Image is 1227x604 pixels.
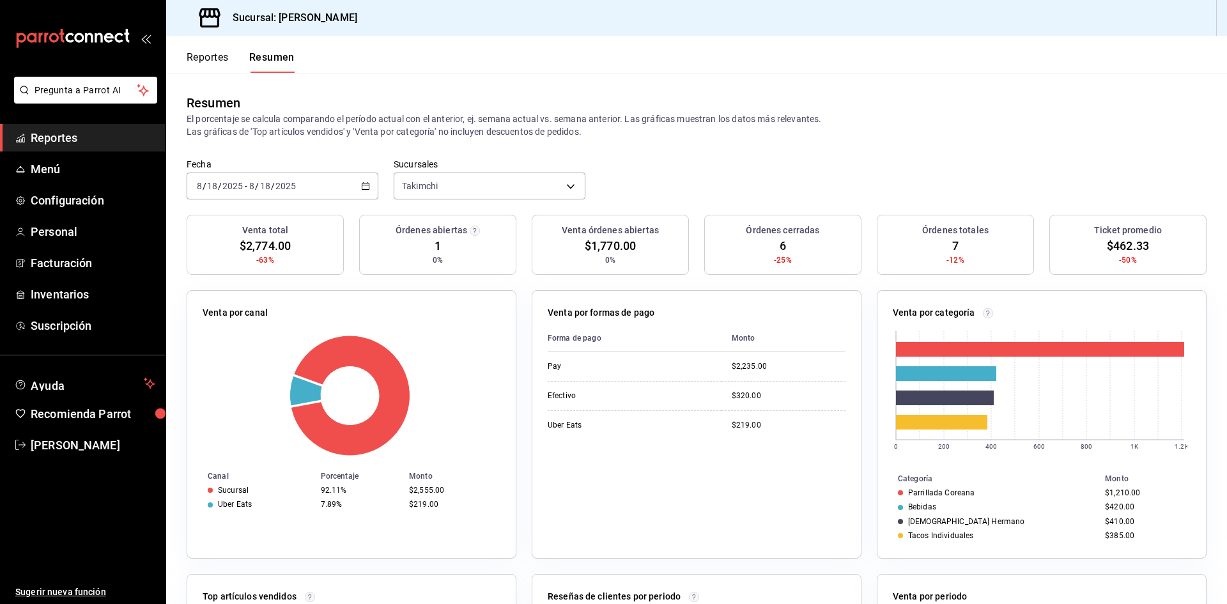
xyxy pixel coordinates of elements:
[893,306,975,320] p: Venta por categoría
[203,306,268,320] p: Venta por canal
[31,317,155,334] span: Suscripción
[14,77,157,104] button: Pregunta a Parrot AI
[877,472,1100,486] th: Categoría
[908,488,975,497] div: Parrillada Coreana
[548,420,675,431] div: Uber Eats
[585,237,636,254] span: $1,770.00
[1081,443,1092,450] text: 800
[187,51,229,73] button: Reportes
[222,10,357,26] h3: Sucursal: [PERSON_NAME]
[256,254,274,266] span: -63%
[946,254,964,266] span: -12%
[187,112,1207,138] p: El porcentaje se calcula comparando el período actual con el anterior, ej. semana actual vs. sema...
[893,590,967,603] p: Venta por periodo
[31,192,155,209] span: Configuración
[732,391,845,401] div: $320.00
[187,51,295,73] div: navigation tabs
[255,181,259,191] span: /
[203,590,297,603] p: Top artículos vendidos
[31,376,139,391] span: Ayuda
[187,160,378,169] label: Fecha
[249,181,255,191] input: --
[218,500,252,509] div: Uber Eats
[316,469,404,483] th: Porcentaje
[1105,531,1185,540] div: $385.00
[746,224,819,237] h3: Órdenes cerradas
[31,405,155,422] span: Recomienda Parrot
[562,224,659,237] h3: Venta órdenes abiertas
[35,84,137,97] span: Pregunta a Parrot AI
[394,160,585,169] label: Sucursales
[1105,517,1185,526] div: $410.00
[732,420,845,431] div: $219.00
[31,254,155,272] span: Facturación
[952,237,959,254] span: 7
[938,443,950,450] text: 200
[1131,443,1139,450] text: 1K
[548,361,675,372] div: Pay
[196,181,203,191] input: --
[409,500,495,509] div: $219.00
[732,361,845,372] div: $2,235.00
[203,181,206,191] span: /
[1119,254,1137,266] span: -50%
[1105,488,1185,497] div: $1,210.00
[396,224,467,237] h3: Órdenes abiertas
[240,237,291,254] span: $2,774.00
[141,33,151,43] button: open_drawer_menu
[249,51,295,73] button: Resumen
[722,325,845,352] th: Monto
[548,391,675,401] div: Efectivo
[908,502,936,511] div: Bebidas
[548,325,722,352] th: Forma de pago
[9,93,157,106] a: Pregunta a Parrot AI
[206,181,218,191] input: --
[780,237,786,254] span: 6
[985,443,997,450] text: 400
[222,181,243,191] input: ----
[1175,443,1189,450] text: 1.2K
[404,469,516,483] th: Monto
[548,306,654,320] p: Venta por formas de pago
[409,486,495,495] div: $2,555.00
[218,181,222,191] span: /
[433,254,443,266] span: 0%
[259,181,271,191] input: --
[218,486,249,495] div: Sucursal
[435,237,441,254] span: 1
[31,223,155,240] span: Personal
[31,129,155,146] span: Reportes
[31,437,155,454] span: [PERSON_NAME]
[548,590,681,603] p: Reseñas de clientes por periodo
[1033,443,1045,450] text: 600
[1100,472,1206,486] th: Monto
[605,254,615,266] span: 0%
[31,160,155,178] span: Menú
[242,224,288,237] h3: Venta total
[922,224,989,237] h3: Órdenes totales
[271,181,275,191] span: /
[31,286,155,303] span: Inventarios
[908,517,1024,526] div: [DEMOGRAPHIC_DATA] Hermano
[402,180,438,192] span: Takimchi
[321,486,399,495] div: 92.11%
[1094,224,1162,237] h3: Ticket promedio
[187,93,240,112] div: Resumen
[894,443,898,450] text: 0
[1107,237,1149,254] span: $462.33
[908,531,973,540] div: Tacos Individuales
[774,254,792,266] span: -25%
[15,585,155,599] span: Sugerir nueva función
[187,469,316,483] th: Canal
[245,181,247,191] span: -
[275,181,297,191] input: ----
[321,500,399,509] div: 7.89%
[1105,502,1185,511] div: $420.00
